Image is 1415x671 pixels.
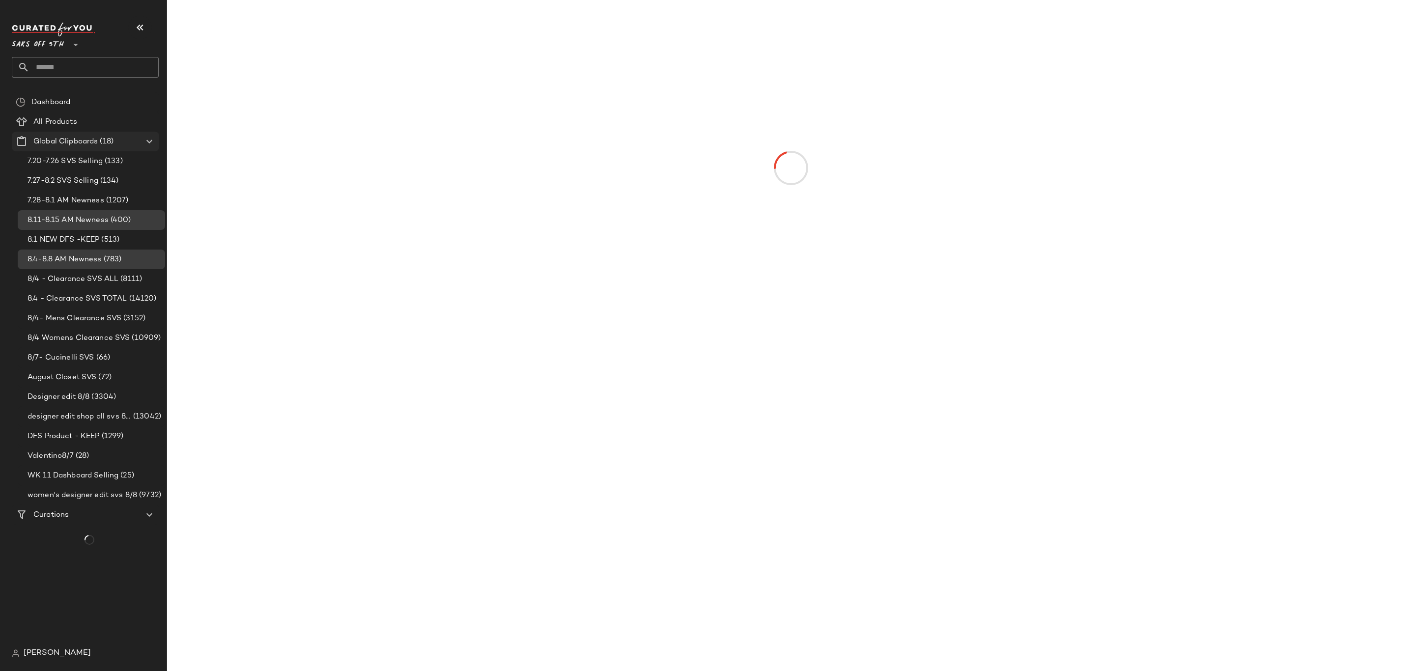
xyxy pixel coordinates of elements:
[24,647,91,659] span: [PERSON_NAME]
[28,352,94,363] span: 8/7- Cucinelli SVS
[130,333,161,344] span: (10909)
[102,254,122,265] span: (783)
[28,293,127,305] span: 8.4 - Clearance SVS TOTAL
[28,156,103,167] span: 7.20-7.26 SVS Selling
[12,649,20,657] img: svg%3e
[89,391,116,403] span: (3304)
[103,156,123,167] span: (133)
[28,234,99,246] span: 8.1 NEW DFS -KEEP
[121,313,145,324] span: (3152)
[28,274,118,285] span: 8/4 - Clearance SVS ALL
[99,234,119,246] span: (513)
[118,470,134,481] span: (25)
[100,431,124,442] span: (1299)
[28,391,89,403] span: Designer edit 8/8
[12,23,95,36] img: cfy_white_logo.C9jOOHJF.svg
[12,33,64,51] span: Saks OFF 5TH
[28,175,98,187] span: 7.27-8.2 SVS Selling
[131,411,161,422] span: (13042)
[28,254,102,265] span: 8.4-8.8 AM Newness
[33,136,98,147] span: Global Clipboards
[96,372,112,383] span: (72)
[28,215,109,226] span: 8.11-8.15 AM Newness
[28,313,121,324] span: 8/4- Mens Clearance SVS
[28,333,130,344] span: 8/4 Womens Clearance SVS
[94,352,111,363] span: (66)
[137,490,161,501] span: (9732)
[28,490,137,501] span: women's designer edit svs 8/8
[98,175,119,187] span: (134)
[98,136,113,147] span: (18)
[28,411,131,422] span: designer edit shop all svs 8/8
[74,450,89,462] span: (28)
[31,97,70,108] span: Dashboard
[28,450,74,462] span: Valentino8/7
[118,274,142,285] span: (8111)
[109,215,131,226] span: (400)
[28,470,118,481] span: WK 11 Dashboard Selling
[33,509,69,521] span: Curations
[104,195,129,206] span: (1207)
[127,293,157,305] span: (14120)
[28,195,104,206] span: 7.28-8.1 AM Newness
[16,97,26,107] img: svg%3e
[28,431,100,442] span: DFS Product - KEEP
[33,116,77,128] span: All Products
[28,372,96,383] span: August Closet SVS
